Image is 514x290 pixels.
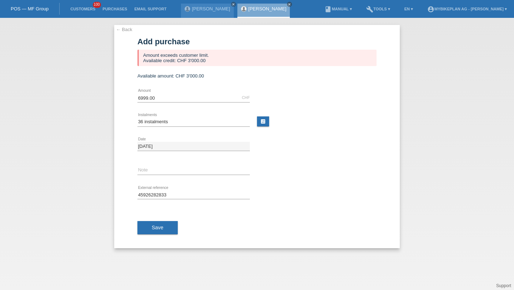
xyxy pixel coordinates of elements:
[137,73,174,79] span: Available amount:
[242,95,250,100] div: CHF
[137,221,178,235] button: Save
[321,7,356,11] a: bookManual ▾
[137,37,377,46] h1: Add purchase
[116,27,132,32] a: ← Back
[152,225,163,230] span: Save
[260,119,266,124] i: calculate
[427,6,434,13] i: account_circle
[231,2,236,7] a: close
[366,6,373,13] i: build
[363,7,394,11] a: buildTools ▾
[11,6,49,11] a: POS — MF Group
[99,7,131,11] a: Purchases
[137,50,377,66] div: Amount exceeds customer limit. Available credit: CHF 3'000.00
[287,2,292,7] a: close
[232,2,235,6] i: close
[67,7,99,11] a: Customers
[248,6,287,11] a: [PERSON_NAME]
[496,283,511,288] a: Support
[288,2,291,6] i: close
[176,73,204,79] span: CHF 3'000.00
[257,116,269,126] a: calculate
[401,7,417,11] a: EN ▾
[424,7,510,11] a: account_circleMybikeplan AG - [PERSON_NAME] ▾
[324,6,332,13] i: book
[93,2,101,8] span: 100
[131,7,170,11] a: Email Support
[192,6,230,11] a: [PERSON_NAME]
